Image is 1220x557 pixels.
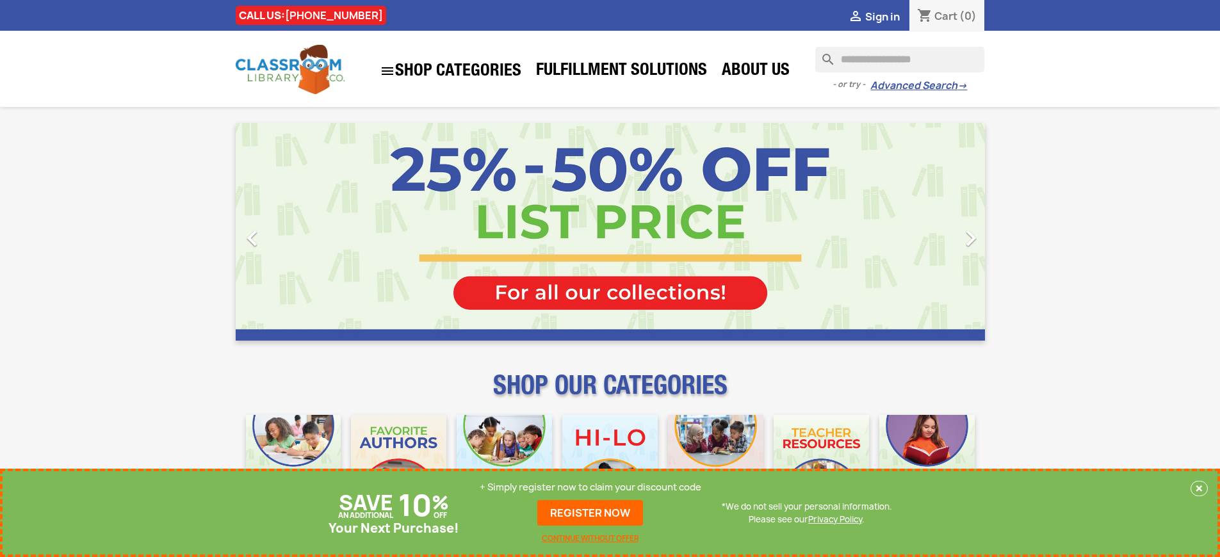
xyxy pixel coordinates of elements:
img: CLC_Bulk_Mobile.jpg [246,415,341,510]
input: Search [815,47,984,72]
i:  [380,63,395,79]
img: CLC_Fiction_Nonfiction_Mobile.jpg [668,415,763,510]
i:  [848,10,863,25]
img: Classroom Library Company [236,45,345,94]
i: shopping_cart [917,9,932,24]
span: → [957,79,967,92]
p: SHOP OUR CATEGORIES [236,382,985,405]
a: [PHONE_NUMBER] [285,8,383,22]
span: Sign in [865,10,900,24]
img: CLC_Favorite_Authors_Mobile.jpg [351,415,446,510]
a: Previous [236,123,348,341]
div: CALL US: [236,6,386,25]
img: CLC_Phonics_And_Decodables_Mobile.jpg [457,415,552,510]
ul: Carousel container [236,123,985,341]
i:  [955,222,987,254]
i:  [236,222,268,254]
img: CLC_Teacher_Resources_Mobile.jpg [774,415,869,510]
img: CLC_Dyslexia_Mobile.jpg [879,415,975,510]
span: (0) [959,9,977,23]
i: search [815,47,831,62]
a: Advanced Search→ [870,79,967,92]
img: CLC_HiLo_Mobile.jpg [562,415,658,510]
a: About Us [715,59,796,85]
a: Fulfillment Solutions [530,59,713,85]
a: SHOP CATEGORIES [373,57,528,85]
a:  Sign in [848,10,900,24]
a: Next [872,123,985,341]
span: - or try - [833,78,870,91]
span: Cart [934,9,957,23]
